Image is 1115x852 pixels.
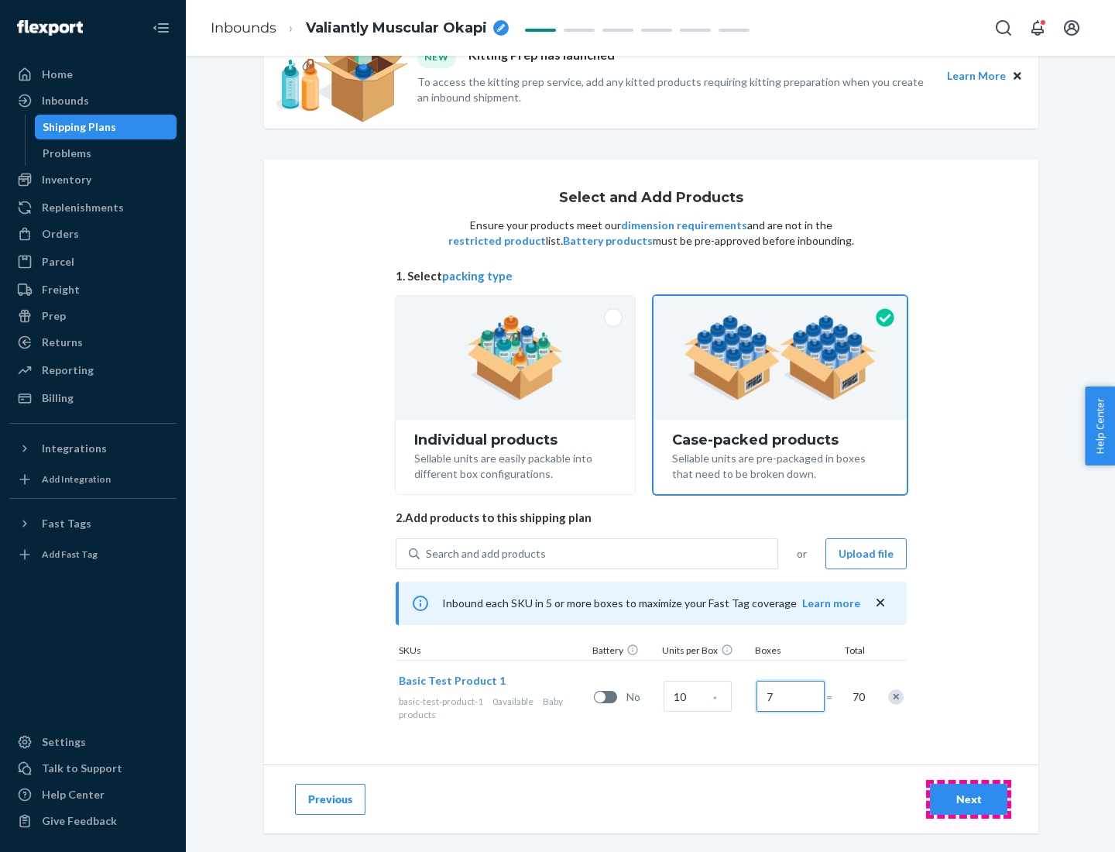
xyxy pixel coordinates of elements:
[9,730,177,754] a: Settings
[42,787,105,802] div: Help Center
[35,115,177,139] a: Shipping Plans
[9,222,177,246] a: Orders
[672,448,888,482] div: Sellable units are pre-packaged in boxes that need to be broken down.
[43,119,116,135] div: Shipping Plans
[873,595,888,611] button: close
[930,784,1007,815] button: Next
[9,88,177,113] a: Inbounds
[589,644,659,660] div: Battery
[42,200,124,215] div: Replenishments
[399,674,506,687] span: Basic Test Product 1
[9,511,177,536] button: Fast Tags
[42,548,98,561] div: Add Fast Tag
[35,141,177,166] a: Problems
[42,390,74,406] div: Billing
[447,218,856,249] p: Ensure your products meet our and are not in the list. must be pre-approved before inbounding.
[43,146,91,161] div: Problems
[42,472,111,486] div: Add Integration
[9,167,177,192] a: Inventory
[626,689,657,705] span: No
[9,542,177,567] a: Add Fast Tag
[659,644,752,660] div: Units per Box
[146,12,177,43] button: Close Navigation
[396,582,907,625] div: Inbound each SKU in 5 or more boxes to maximize your Fast Tag coverage
[559,191,743,206] h1: Select and Add Products
[9,195,177,220] a: Replenishments
[9,62,177,87] a: Home
[1022,12,1053,43] button: Open notifications
[888,689,904,705] div: Remove Item
[417,74,933,105] p: To access the kitting prep service, add any kitted products requiring kitting preparation when yo...
[797,546,807,562] span: or
[756,681,825,712] input: Number of boxes
[396,510,907,526] span: 2. Add products to this shipping plan
[825,538,907,569] button: Upload file
[684,315,877,400] img: case-pack.59cecea509d18c883b923b81aeac6d0b.png
[399,696,483,707] span: basic-test-product-1
[752,644,829,660] div: Boxes
[9,782,177,807] a: Help Center
[9,436,177,461] button: Integrations
[417,46,456,67] div: NEW
[42,362,94,378] div: Reporting
[1009,67,1026,84] button: Close
[442,268,513,284] button: packing type
[399,673,506,689] button: Basic Test Product 1
[42,335,83,350] div: Returns
[42,761,122,776] div: Talk to Support
[947,67,1006,84] button: Learn More
[42,308,66,324] div: Prep
[306,19,487,39] span: Valiantly Muscular Okapi
[414,448,616,482] div: Sellable units are easily packable into different box configurations.
[9,358,177,383] a: Reporting
[42,441,107,456] div: Integrations
[9,330,177,355] a: Returns
[414,432,616,448] div: Individual products
[211,19,276,36] a: Inbounds
[198,5,521,51] ol: breadcrumbs
[664,681,732,712] input: Case Quantity
[9,249,177,274] a: Parcel
[468,46,615,67] p: Kitting Prep has launched
[42,282,80,297] div: Freight
[17,20,83,36] img: Flexport logo
[396,268,907,284] span: 1. Select
[42,254,74,270] div: Parcel
[9,386,177,411] a: Billing
[467,315,564,400] img: individual-pack.facf35554cb0f1810c75b2bd6df2d64e.png
[399,695,588,721] div: Baby products
[42,67,73,82] div: Home
[396,644,589,660] div: SKUs
[826,689,842,705] span: =
[9,277,177,302] a: Freight
[9,756,177,781] a: Talk to Support
[849,689,865,705] span: 70
[42,226,79,242] div: Orders
[1056,12,1087,43] button: Open account menu
[829,644,868,660] div: Total
[295,784,365,815] button: Previous
[563,233,653,249] button: Battery products
[802,596,860,611] button: Learn more
[1085,386,1115,466] button: Help Center
[9,304,177,328] a: Prep
[448,233,546,249] button: restricted product
[42,93,89,108] div: Inbounds
[621,218,747,233] button: dimension requirements
[42,734,86,750] div: Settings
[988,12,1019,43] button: Open Search Box
[672,432,888,448] div: Case-packed products
[9,809,177,833] button: Give Feedback
[42,813,117,829] div: Give Feedback
[42,172,91,187] div: Inventory
[426,546,546,562] div: Search and add products
[9,467,177,492] a: Add Integration
[943,792,994,807] div: Next
[492,696,533,707] span: 0 available
[42,516,91,531] div: Fast Tags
